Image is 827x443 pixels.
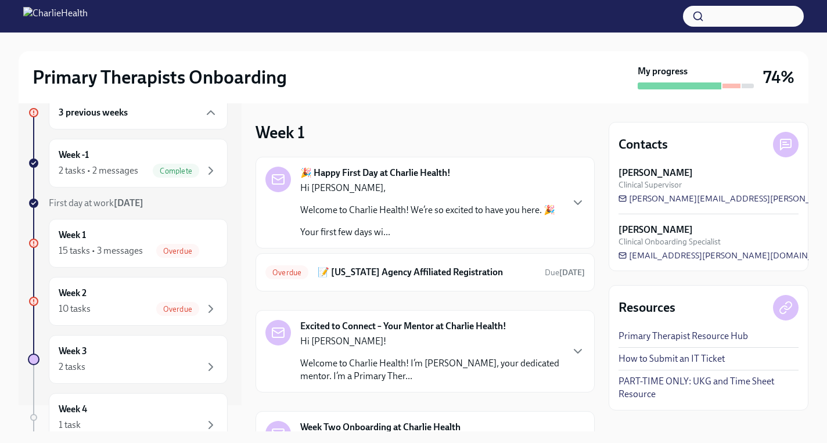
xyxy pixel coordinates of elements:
a: Week -12 tasks • 2 messagesComplete [28,139,228,188]
span: Complete [153,167,199,175]
a: First day at work[DATE] [28,197,228,210]
strong: 🎉 Happy First Day at Charlie Health! [300,167,451,179]
span: Due [545,268,585,278]
strong: My progress [638,65,688,78]
strong: Week Two Onboarding at Charlie Health [300,421,461,434]
div: 15 tasks • 3 messages [59,244,143,257]
h6: Week 2 [59,287,87,300]
strong: [PERSON_NAME] [619,167,693,179]
a: How to Submit an IT Ticket [619,352,725,365]
span: Clinical Supervisor [619,179,682,190]
strong: Excited to Connect – Your Mentor at Charlie Health! [300,320,506,333]
span: Overdue [265,268,308,277]
h6: Week 1 [59,229,86,242]
p: Your first few days wi... [300,226,555,239]
p: Welcome to Charlie Health! I’m [PERSON_NAME], your dedicated mentor. I’m a Primary Ther... [300,357,562,383]
p: Welcome to Charlie Health! We’re so excited to have you here. 🎉 [300,204,555,217]
h6: Week 3 [59,345,87,358]
div: 1 task [59,419,81,431]
h6: Week -1 [59,149,89,161]
h4: Resources [619,299,675,316]
strong: [DATE] [114,197,143,208]
strong: [PERSON_NAME] [619,224,693,236]
h6: 📝 [US_STATE] Agency Affiliated Registration [318,266,535,279]
div: 10 tasks [59,302,91,315]
span: Overdue [156,247,199,255]
strong: [DATE] [559,268,585,278]
h3: 74% [763,67,794,88]
a: Week 210 tasksOverdue [28,277,228,326]
a: Week 115 tasks • 3 messagesOverdue [28,219,228,268]
div: 3 previous weeks [49,96,228,129]
span: First day at work [49,197,143,208]
h6: 3 previous weeks [59,106,128,119]
h2: Primary Therapists Onboarding [33,66,287,89]
a: PART-TIME ONLY: UKG and Time Sheet Resource [619,375,799,401]
a: Week 32 tasks [28,335,228,384]
p: Hi [PERSON_NAME]! [300,335,562,348]
span: Overdue [156,305,199,314]
a: Overdue📝 [US_STATE] Agency Affiliated RegistrationDue[DATE] [265,263,585,282]
h4: Contacts [619,136,668,153]
span: August 18th, 2025 10:00 [545,267,585,278]
img: CharlieHealth [23,7,88,26]
div: 2 tasks [59,361,85,373]
h3: Week 1 [256,122,305,143]
a: Primary Therapist Resource Hub [619,330,748,343]
a: Week 41 task [28,393,228,442]
div: 2 tasks • 2 messages [59,164,138,177]
span: Clinical Onboarding Specialist [619,236,721,247]
h6: Week 4 [59,403,87,416]
p: Hi [PERSON_NAME], [300,182,555,195]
